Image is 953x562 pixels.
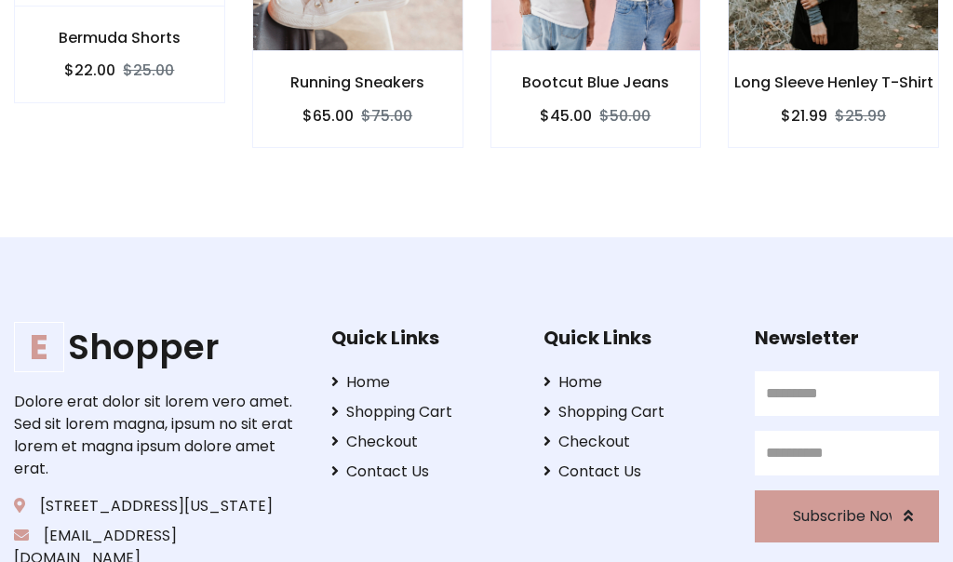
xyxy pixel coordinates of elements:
a: Contact Us [331,461,516,483]
del: $25.00 [123,60,174,81]
button: Subscribe Now [755,490,939,542]
p: [STREET_ADDRESS][US_STATE] [14,495,302,517]
h6: Bootcut Blue Jeans [491,74,701,91]
del: $50.00 [599,105,651,127]
a: Shopping Cart [331,401,516,423]
h5: Quick Links [544,327,728,349]
h5: Quick Links [331,327,516,349]
a: Checkout [331,431,516,453]
h6: $65.00 [302,107,354,125]
h1: Shopper [14,327,302,368]
h6: $45.00 [540,107,592,125]
h6: $22.00 [64,61,115,79]
a: Contact Us [544,461,728,483]
h6: Bermuda Shorts [15,29,224,47]
h6: Long Sleeve Henley T-Shirt [729,74,938,91]
a: Home [544,371,728,394]
a: Shopping Cart [544,401,728,423]
h5: Newsletter [755,327,939,349]
del: $75.00 [361,105,412,127]
h6: Running Sneakers [253,74,463,91]
p: Dolore erat dolor sit lorem vero amet. Sed sit lorem magna, ipsum no sit erat lorem et magna ipsu... [14,391,302,480]
a: Checkout [544,431,728,453]
a: EShopper [14,327,302,368]
h6: $21.99 [781,107,827,125]
a: Home [331,371,516,394]
del: $25.99 [835,105,886,127]
span: E [14,322,64,372]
